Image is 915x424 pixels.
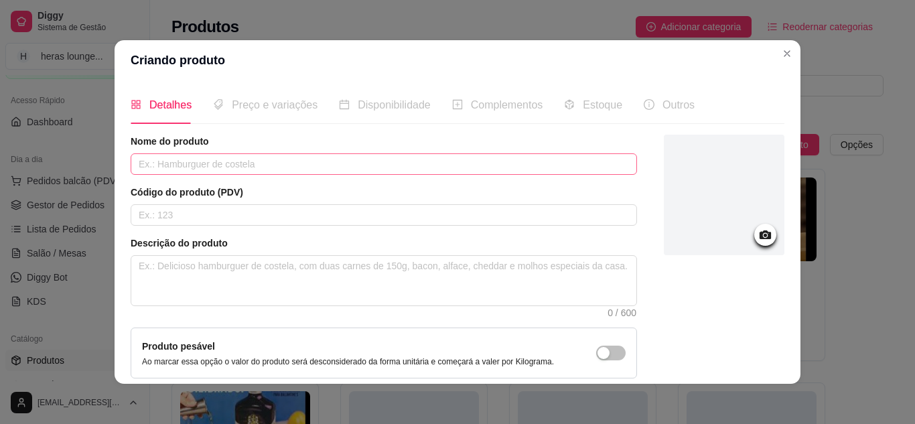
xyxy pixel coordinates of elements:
[131,135,637,148] article: Nome do produto
[471,99,543,111] span: Complementos
[358,99,431,111] span: Disponibilidade
[142,341,215,352] label: Produto pesável
[232,99,318,111] span: Preço e variações
[339,99,350,110] span: calendar
[115,40,800,80] header: Criando produto
[131,153,637,175] input: Ex.: Hamburguer de costela
[564,99,575,110] span: code-sandbox
[662,99,695,111] span: Outros
[131,99,141,110] span: appstore
[131,204,637,226] input: Ex.: 123
[142,356,554,367] p: Ao marcar essa opção o valor do produto será desconsiderado da forma unitária e começará a valer ...
[149,99,192,111] span: Detalhes
[452,99,463,110] span: plus-square
[131,186,637,199] article: Código do produto (PDV)
[213,99,224,110] span: tags
[776,43,798,64] button: Close
[131,236,637,250] article: Descrição do produto
[644,99,654,110] span: info-circle
[583,99,622,111] span: Estoque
